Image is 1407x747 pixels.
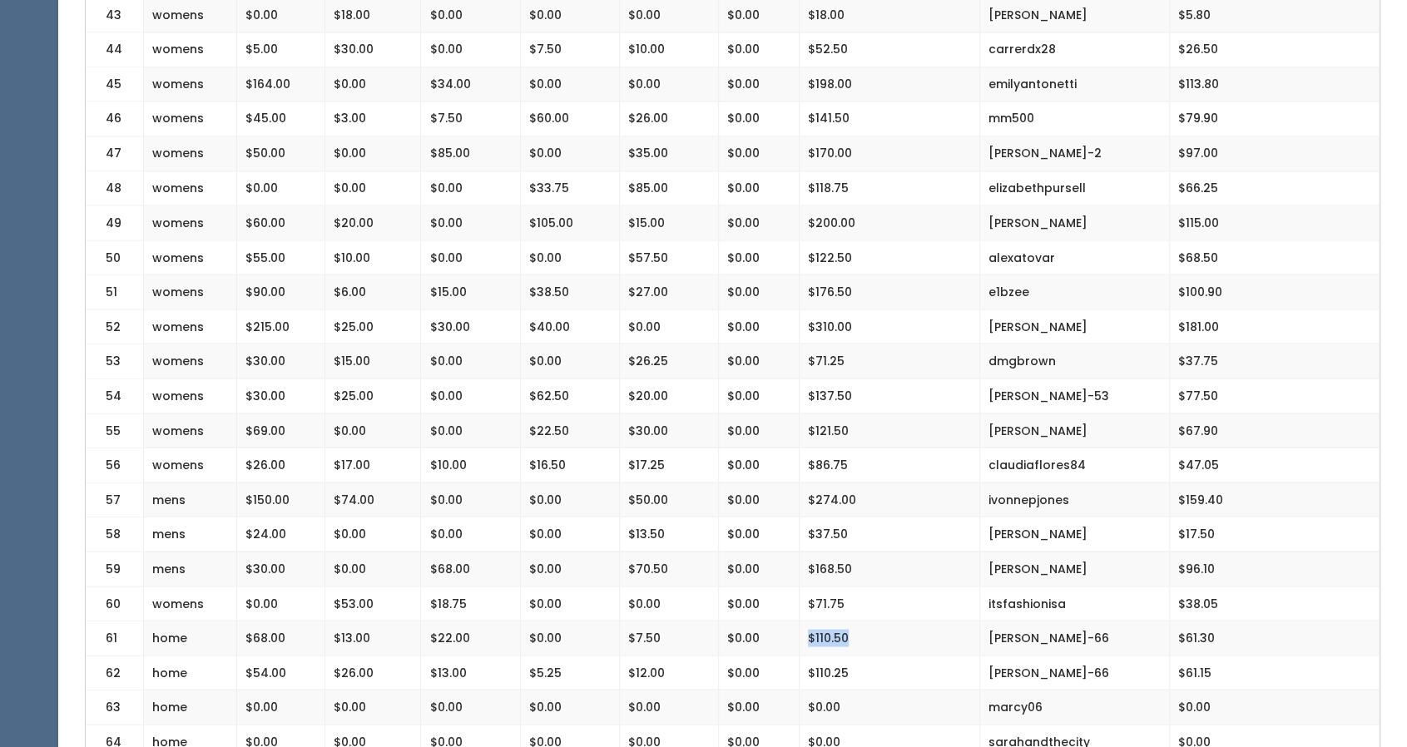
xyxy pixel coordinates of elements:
td: 61 [86,621,144,655]
td: $60.00 [236,205,325,240]
td: $71.75 [800,586,980,621]
td: $122.50 [800,240,980,275]
td: $0.00 [521,344,620,378]
td: $30.00 [619,413,718,448]
td: $0.00 [325,171,421,205]
td: womens [144,586,237,621]
td: $68.00 [421,551,521,586]
td: $85.00 [421,136,521,171]
td: [PERSON_NAME] [980,309,1170,344]
td: $18.75 [421,586,521,621]
td: $168.50 [800,551,980,586]
td: $0.00 [325,690,421,725]
td: $0.00 [800,690,980,725]
td: $33.75 [521,171,620,205]
td: $0.00 [421,205,521,240]
td: $53.00 [325,586,421,621]
td: womens [144,136,237,171]
td: $170.00 [800,136,980,171]
td: $6.00 [325,275,421,309]
td: $0.00 [718,344,800,378]
td: $22.50 [521,413,620,448]
td: 58 [86,517,144,552]
td: mens [144,517,237,552]
td: $110.25 [800,655,980,690]
td: [PERSON_NAME]-66 [980,655,1170,690]
td: 62 [86,655,144,690]
td: womens [144,413,237,448]
td: $0.00 [521,240,620,275]
td: $26.25 [619,344,718,378]
td: e1bzee [980,275,1170,309]
td: $0.00 [236,586,325,621]
td: marcy06 [980,690,1170,725]
td: $274.00 [800,482,980,517]
td: 63 [86,690,144,725]
td: $96.10 [1169,551,1379,586]
td: $37.50 [800,517,980,552]
td: mm500 [980,101,1170,136]
td: dmgbrown [980,344,1170,378]
td: $47.05 [1169,448,1379,482]
td: $40.00 [521,309,620,344]
td: womens [144,448,237,482]
td: womens [144,275,237,309]
td: $0.00 [521,67,620,101]
td: 59 [86,551,144,586]
td: $7.50 [421,101,521,136]
td: $7.50 [619,621,718,655]
td: womens [144,67,237,101]
td: 60 [86,586,144,621]
td: $0.00 [521,482,620,517]
td: $13.00 [325,621,421,655]
td: 49 [86,205,144,240]
td: $17.50 [1169,517,1379,552]
td: $115.00 [1169,205,1379,240]
td: $0.00 [718,413,800,448]
td: $26.00 [236,448,325,482]
td: $0.00 [718,586,800,621]
td: $0.00 [421,240,521,275]
td: $30.00 [325,32,421,67]
td: $79.90 [1169,101,1379,136]
td: $0.00 [421,344,521,378]
td: $137.50 [800,378,980,413]
td: womens [144,344,237,378]
td: womens [144,205,237,240]
td: $0.00 [521,586,620,621]
td: $13.50 [619,517,718,552]
td: $215.00 [236,309,325,344]
td: $45.00 [236,101,325,136]
td: [PERSON_NAME] [980,551,1170,586]
td: $110.50 [800,621,980,655]
td: ivonnepjones [980,482,1170,517]
td: $0.00 [718,655,800,690]
td: $25.00 [325,378,421,413]
td: $200.00 [800,205,980,240]
td: $15.00 [619,205,718,240]
td: mens [144,551,237,586]
td: $16.50 [521,448,620,482]
td: $20.00 [619,378,718,413]
td: $0.00 [718,101,800,136]
td: $70.50 [619,551,718,586]
td: $150.00 [236,482,325,517]
td: [PERSON_NAME] [980,413,1170,448]
td: womens [144,32,237,67]
td: $7.50 [521,32,620,67]
td: $13.00 [421,655,521,690]
td: $15.00 [421,275,521,309]
td: $50.00 [236,136,325,171]
td: $30.00 [236,344,325,378]
td: $0.00 [718,205,800,240]
td: $0.00 [718,136,800,171]
td: $0.00 [619,309,718,344]
td: $55.00 [236,240,325,275]
td: $74.00 [325,482,421,517]
td: [PERSON_NAME]-2 [980,136,1170,171]
td: emilyantonetti [980,67,1170,101]
td: home [144,690,237,725]
td: $121.50 [800,413,980,448]
td: $0.00 [619,586,718,621]
td: $0.00 [619,690,718,725]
